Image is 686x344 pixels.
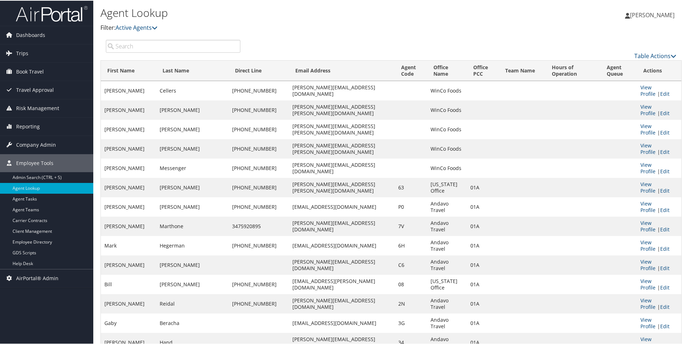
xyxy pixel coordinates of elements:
[660,245,669,251] a: Edit
[637,197,681,216] td: |
[395,197,427,216] td: P0
[395,313,427,332] td: 3G
[660,264,669,271] a: Edit
[229,216,289,235] td: 3475920895
[16,44,28,62] span: Trips
[116,23,158,31] a: Active Agents
[660,187,669,193] a: Edit
[16,154,53,171] span: Employee Tools
[427,138,467,158] td: WinCo Foods
[395,293,427,313] td: 2N
[467,177,499,197] td: 01A
[229,274,289,293] td: [PHONE_NUMBER]
[640,316,656,329] a: View Profile
[545,60,600,80] th: Hours of Operation: activate to sort column ascending
[395,255,427,274] td: C6
[289,60,395,80] th: Email Address: activate to sort column ascending
[640,161,656,174] a: View Profile
[640,103,656,116] a: View Profile
[637,158,681,177] td: |
[229,100,289,119] td: [PHONE_NUMBER]
[156,119,229,138] td: [PERSON_NAME]
[156,235,229,255] td: Hegerman
[156,293,229,313] td: Reidal
[427,293,467,313] td: Andavo Travel
[467,197,499,216] td: 01A
[229,138,289,158] td: [PHONE_NUMBER]
[395,60,427,80] th: Agent Code: activate to sort column ascending
[467,216,499,235] td: 01A
[640,141,656,155] a: View Profile
[229,197,289,216] td: [PHONE_NUMBER]
[640,180,656,193] a: View Profile
[106,39,240,52] input: Search
[427,60,467,80] th: Office Name: activate to sort column ascending
[289,177,395,197] td: [PERSON_NAME][EMAIL_ADDRESS][PERSON_NAME][DOMAIN_NAME]
[630,10,675,18] span: [PERSON_NAME]
[660,90,669,96] a: Edit
[427,80,467,100] td: WinCo Foods
[395,216,427,235] td: 7V
[637,138,681,158] td: |
[660,225,669,232] a: Edit
[660,109,669,116] a: Edit
[499,60,545,80] th: Team Name: activate to sort column ascending
[156,216,229,235] td: Marthone
[229,293,289,313] td: [PHONE_NUMBER]
[660,206,669,213] a: Edit
[16,62,44,80] span: Book Travel
[637,293,681,313] td: |
[640,296,656,310] a: View Profile
[637,100,681,119] td: |
[660,303,669,310] a: Edit
[640,277,656,290] a: View Profile
[101,100,156,119] td: [PERSON_NAME]
[427,274,467,293] td: [US_STATE] Office
[660,283,669,290] a: Edit
[101,274,156,293] td: Bill
[660,128,669,135] a: Edit
[101,60,156,80] th: First Name: activate to sort column ascending
[427,313,467,332] td: Andavo Travel
[101,158,156,177] td: [PERSON_NAME]
[101,255,156,274] td: [PERSON_NAME]
[16,80,54,98] span: Travel Approval
[100,5,488,20] h1: Agent Lookup
[660,148,669,155] a: Edit
[101,80,156,100] td: [PERSON_NAME]
[156,60,229,80] th: Last Name: activate to sort column ascending
[156,80,229,100] td: Cellers
[289,100,395,119] td: [PERSON_NAME][EMAIL_ADDRESS][PERSON_NAME][DOMAIN_NAME]
[467,60,499,80] th: Office PCC: activate to sort column descending
[156,274,229,293] td: [PERSON_NAME]
[467,293,499,313] td: 01A
[395,274,427,293] td: 08
[427,177,467,197] td: [US_STATE] Office
[100,23,488,32] p: Filter:
[427,119,467,138] td: WinCo Foods
[229,119,289,138] td: [PHONE_NUMBER]
[289,293,395,313] td: [PERSON_NAME][EMAIL_ADDRESS][DOMAIN_NAME]
[660,322,669,329] a: Edit
[101,197,156,216] td: [PERSON_NAME]
[156,100,229,119] td: [PERSON_NAME]
[16,269,58,287] span: AirPortal® Admin
[289,197,395,216] td: [EMAIL_ADDRESS][DOMAIN_NAME]
[156,138,229,158] td: [PERSON_NAME]
[101,235,156,255] td: Mark
[427,158,467,177] td: WinCo Foods
[427,235,467,255] td: Andavo Travel
[660,167,669,174] a: Edit
[637,119,681,138] td: |
[16,25,45,43] span: Dashboards
[229,177,289,197] td: [PHONE_NUMBER]
[600,60,637,80] th: Agent Queue: activate to sort column ascending
[16,5,88,22] img: airportal-logo.png
[395,177,427,197] td: 63
[289,235,395,255] td: [EMAIL_ADDRESS][DOMAIN_NAME]
[625,4,682,25] a: [PERSON_NAME]
[640,238,656,251] a: View Profile
[640,199,656,213] a: View Profile
[637,255,681,274] td: |
[637,60,681,80] th: Actions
